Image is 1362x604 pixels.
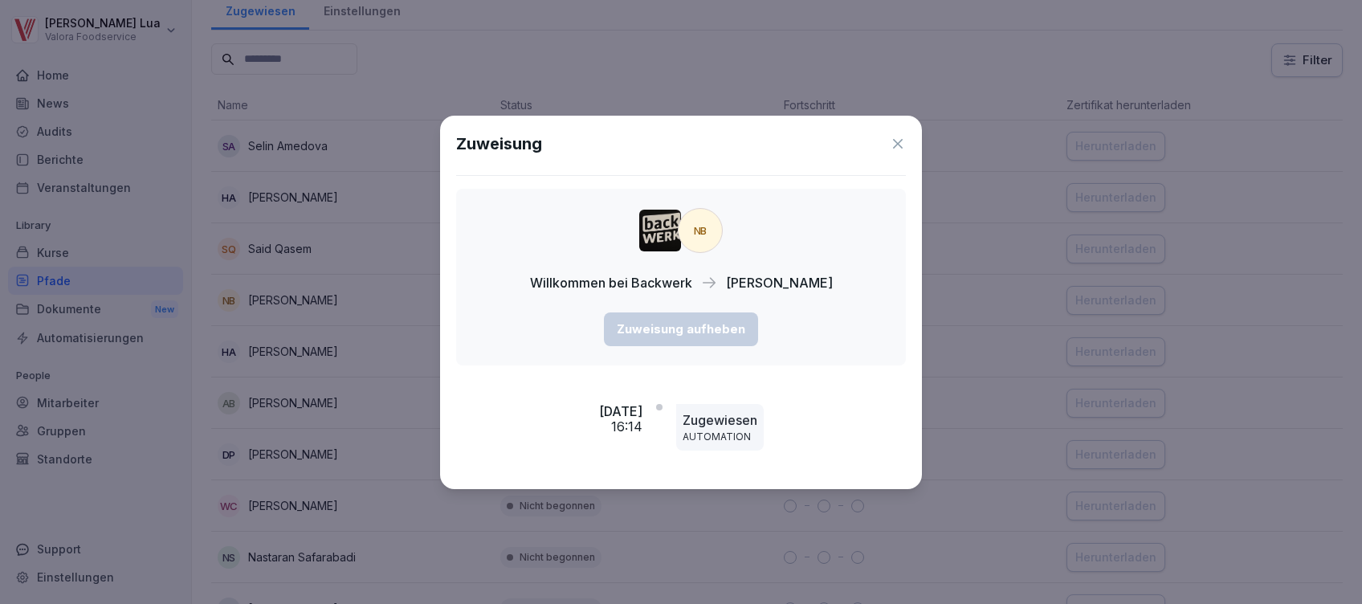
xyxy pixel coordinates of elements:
[604,312,758,346] button: Zuweisung aufheben
[639,210,681,251] img: ziwrm37xq164a4xnq1u7x8f9.png
[678,208,723,253] div: NB
[683,430,757,444] p: AUTOMATION
[599,404,642,419] p: [DATE]
[456,132,542,156] h1: Zuweisung
[617,320,745,338] div: Zuweisung aufheben
[611,419,642,435] p: 16:14
[726,273,833,292] p: [PERSON_NAME]
[683,410,757,430] p: Zugewiesen
[530,273,692,292] p: Willkommen bei Backwerk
